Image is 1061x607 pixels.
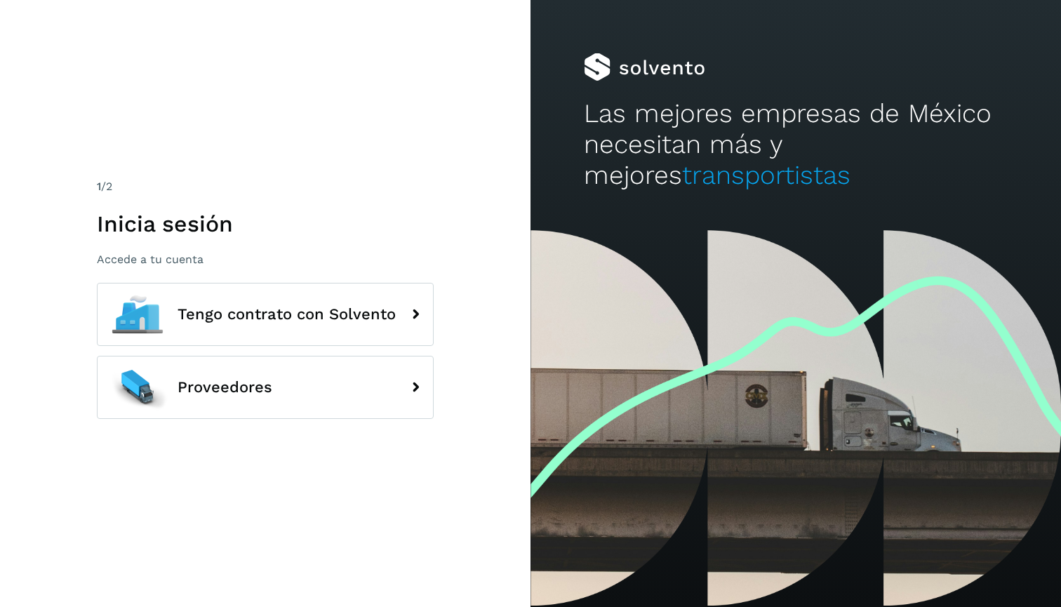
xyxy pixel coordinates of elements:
span: Tengo contrato con Solvento [178,306,396,323]
span: transportistas [682,160,850,190]
button: Tengo contrato con Solvento [97,283,434,346]
button: Proveedores [97,356,434,419]
h1: Inicia sesión [97,211,434,237]
span: Proveedores [178,379,272,396]
span: 1 [97,180,101,193]
p: Accede a tu cuenta [97,253,434,266]
h2: Las mejores empresas de México necesitan más y mejores [584,98,1008,192]
div: /2 [97,178,434,195]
